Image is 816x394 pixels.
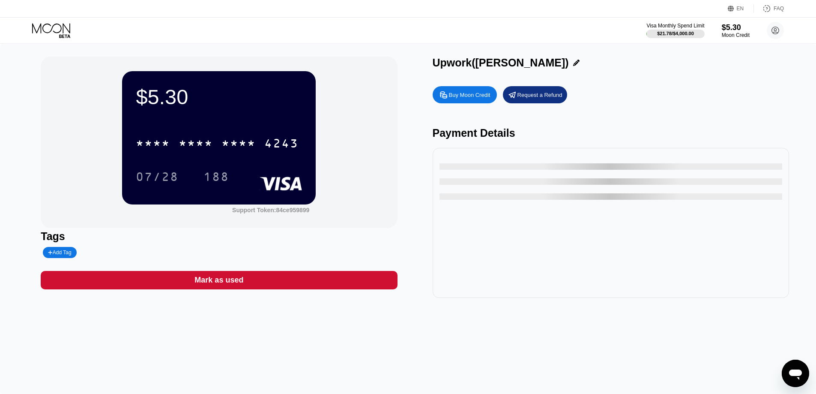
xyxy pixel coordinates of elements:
[722,23,750,32] div: $5.30
[433,57,569,69] div: Upwork([PERSON_NAME])
[517,91,562,99] div: Request a Refund
[194,275,243,285] div: Mark as used
[754,4,784,13] div: FAQ
[433,86,497,103] div: Buy Moon Credit
[197,166,236,187] div: 188
[203,171,229,185] div: 188
[43,247,76,258] div: Add Tag
[41,271,397,289] div: Mark as used
[136,171,179,185] div: 07/28
[433,127,789,139] div: Payment Details
[782,360,809,387] iframe: Button to launch messaging window
[449,91,490,99] div: Buy Moon Credit
[774,6,784,12] div: FAQ
[646,23,704,38] div: Visa Monthly Spend Limit$21.78/$4,000.00
[264,138,299,151] div: 4243
[41,230,397,243] div: Tags
[232,207,309,214] div: Support Token: 84ce959899
[722,32,750,38] div: Moon Credit
[737,6,744,12] div: EN
[232,207,309,214] div: Support Token:84ce959899
[657,31,694,36] div: $21.78 / $4,000.00
[48,250,71,256] div: Add Tag
[129,166,185,187] div: 07/28
[136,85,302,109] div: $5.30
[646,23,704,29] div: Visa Monthly Spend Limit
[722,23,750,38] div: $5.30Moon Credit
[503,86,567,103] div: Request a Refund
[728,4,754,13] div: EN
